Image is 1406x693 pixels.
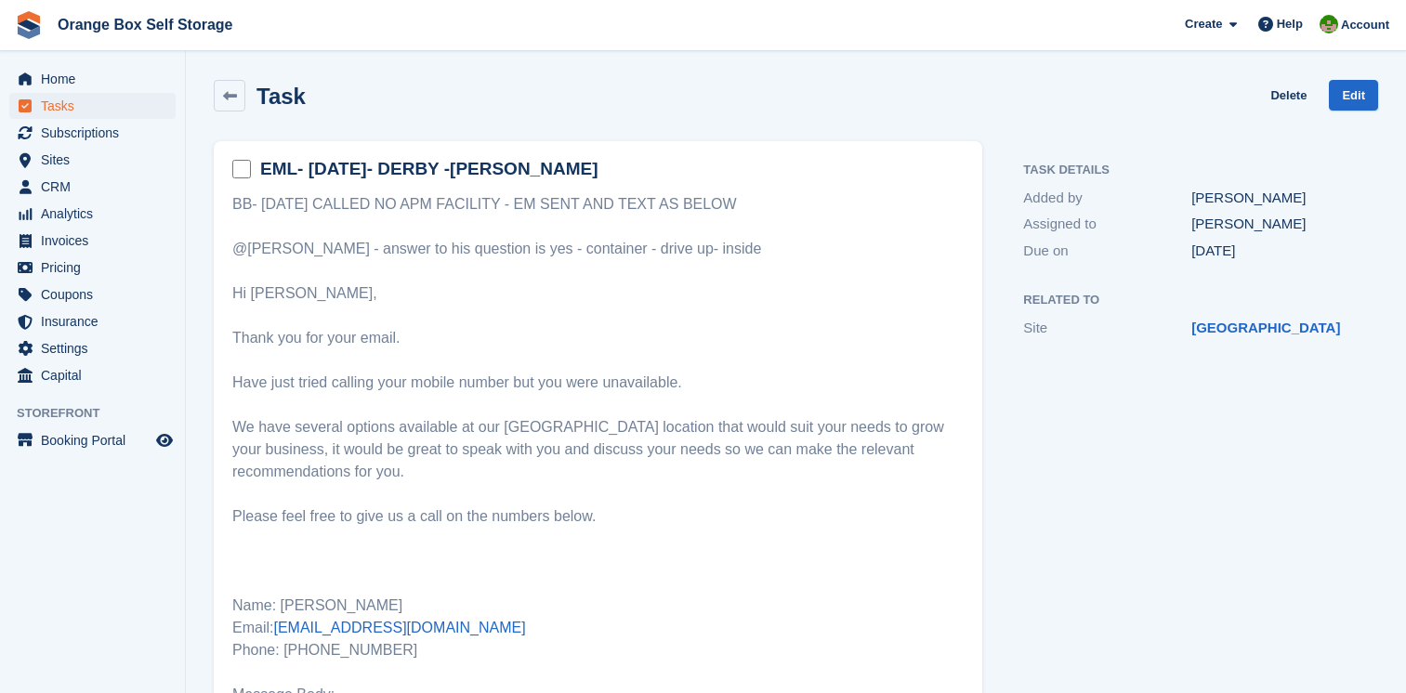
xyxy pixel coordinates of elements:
a: menu [9,362,176,388]
span: Home [41,66,152,92]
div: Added by [1023,188,1191,209]
a: Delete [1270,80,1307,111]
a: menu [9,427,176,453]
span: Capital [41,362,152,388]
span: Sites [41,147,152,173]
div: [PERSON_NAME] [1191,188,1360,209]
span: Pricing [41,255,152,281]
img: Eric Smith [1320,15,1338,33]
span: CRM [41,174,152,200]
a: menu [9,174,176,200]
div: BB- [DATE] CALLED NO APM FACILITY - EM SENT AND TEXT AS BELOW @[PERSON_NAME] - answer to his ques... [232,193,964,305]
div: [PERSON_NAME] [1191,214,1360,235]
a: [EMAIL_ADDRESS][DOMAIN_NAME] [273,620,525,635]
span: Storefront [17,404,185,423]
a: menu [9,255,176,281]
a: Preview store [153,429,176,451]
a: menu [9,308,176,334]
a: menu [9,228,176,254]
img: stora-icon-8386f47178a22dfd0bd8f6a31ec36ba5ce8667c1dd55bd0f319d3a0aa187defe.svg [15,11,43,39]
div: Have just tried calling your mobile number but you were unavailable. [232,372,964,394]
div: Phone: [PHONE_NUMBER] [232,639,964,661]
span: Invoices [41,228,152,254]
a: menu [9,66,176,92]
div: Assigned to [1023,214,1191,235]
div: Name: [PERSON_NAME] [232,528,964,617]
div: Site [1023,318,1191,339]
a: menu [9,281,176,307]
a: [GEOGRAPHIC_DATA] [1191,320,1340,335]
a: menu [9,120,176,146]
div: Due on [1023,241,1191,262]
a: menu [9,147,176,173]
div: Please feel free to give us a call on the numbers below. [232,505,964,528]
span: Settings [41,335,152,361]
span: Tasks [41,93,152,119]
a: menu [9,335,176,361]
a: Orange Box Self Storage [50,9,241,40]
span: Insurance [41,308,152,334]
h2: Related to [1023,294,1360,307]
a: menu [9,201,176,227]
span: Booking Portal [41,427,152,453]
div: [DATE] [1191,241,1360,262]
span: Account [1341,16,1389,34]
div: We have several options available at our [GEOGRAPHIC_DATA] location that would suit your needs to... [232,416,964,483]
span: Analytics [41,201,152,227]
h2: Task Details [1023,163,1360,177]
span: Help [1277,15,1303,33]
a: Edit [1329,80,1378,111]
h2: EML- [DATE]- DERBY -[PERSON_NAME] [260,157,598,181]
div: Thank you for your email. [232,327,964,349]
span: Subscriptions [41,120,152,146]
span: Create [1185,15,1222,33]
span: Coupons [41,281,152,307]
h2: Task [256,84,306,109]
a: menu [9,93,176,119]
div: Email: [232,617,964,639]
